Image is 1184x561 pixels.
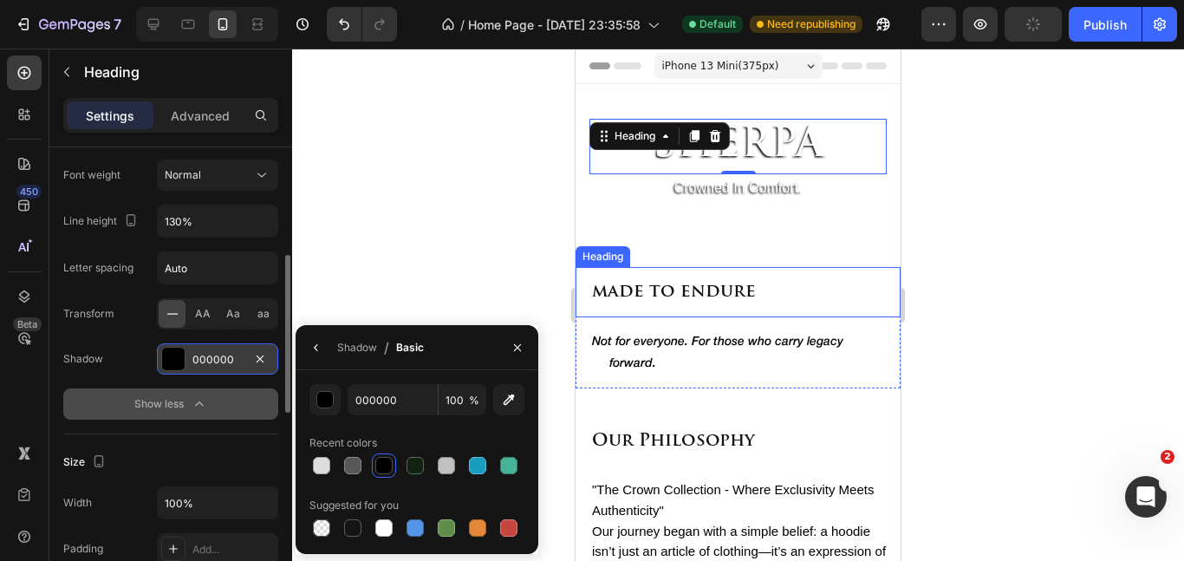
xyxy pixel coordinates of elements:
span: Default [699,16,736,32]
span: Our journey began with a simple belief: a hoodie isn’t just an article of clothing—it’s an expres... [16,475,310,551]
div: 450 [16,185,42,199]
div: Shadow [337,340,377,356]
iframe: Design area [576,49,901,561]
p: Settings [86,107,134,125]
div: Font weight [63,167,120,183]
button: Normal [157,160,278,191]
div: Letter spacing [63,260,133,276]
div: Suggested for you [309,498,399,513]
span: % [469,393,479,408]
button: Show less [63,388,278,420]
div: Width [63,495,92,511]
div: Undo/Redo [327,7,397,42]
span: aa [257,306,270,322]
iframe: Intercom live chat [1125,476,1167,518]
span: AA [195,306,211,322]
p: Advanced [171,107,230,125]
div: Show less [134,395,208,413]
input: Auto [158,487,277,519]
span: Aa [226,306,240,322]
input: Auto [158,205,277,237]
div: Shadow [63,351,103,367]
span: Need republishing [767,16,855,32]
div: 000000 [192,352,243,368]
div: Basic [396,340,424,356]
span: 2 [1161,450,1174,464]
button: 7 [7,7,129,42]
p: 7 [114,14,121,35]
input: Auto [158,252,277,284]
div: Line height [63,210,141,233]
div: Transform [63,306,114,322]
div: Padding [63,541,103,557]
button: Publish [1069,7,1142,42]
div: Beta [13,317,42,331]
span: Normal [165,168,201,181]
input: Eg: FFFFFF [348,384,438,415]
div: Add... [192,542,274,558]
div: Recent colors [309,435,377,451]
span: Home Page - [DATE] 23:35:58 [468,16,641,34]
div: Size [63,451,109,474]
span: / [384,337,389,358]
p: Heading [84,62,271,82]
div: Publish [1083,16,1127,34]
span: / [460,16,465,34]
